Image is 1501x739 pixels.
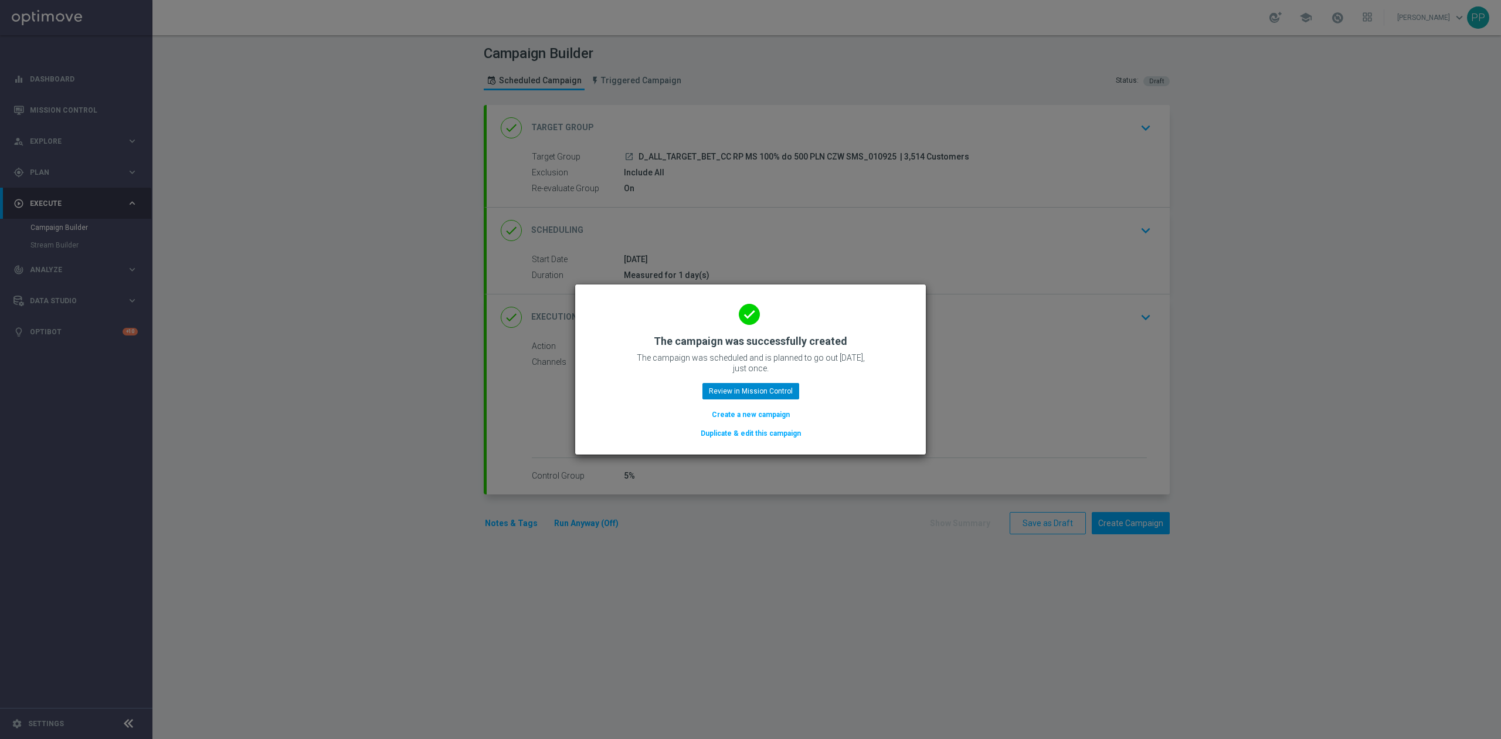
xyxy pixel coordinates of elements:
[633,352,868,374] p: The campaign was scheduled and is planned to go out [DATE], just once.
[654,334,847,348] h2: The campaign was successfully created
[702,383,799,399] button: Review in Mission Control
[699,427,802,440] button: Duplicate & edit this campaign
[739,304,760,325] i: done
[711,408,791,421] button: Create a new campaign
